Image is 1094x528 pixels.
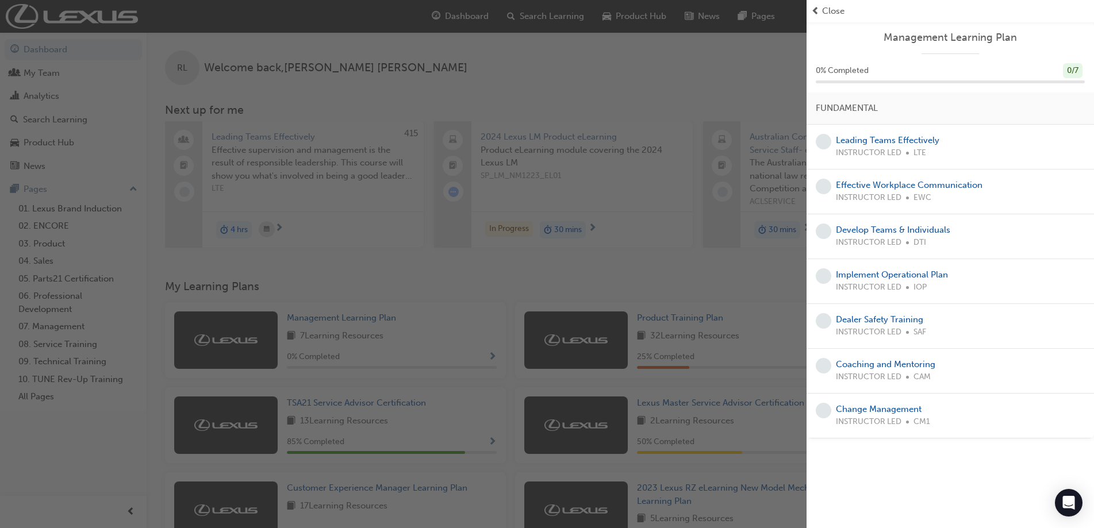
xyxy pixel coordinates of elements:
span: 0 % Completed [816,64,869,78]
span: INSTRUCTOR LED [836,147,901,160]
span: SAF [913,326,926,339]
a: Coaching and Mentoring [836,359,935,369]
span: learningRecordVerb_NONE-icon [816,268,831,284]
a: Dealer Safety Training [836,314,923,325]
span: prev-icon [811,5,820,18]
span: EWC [913,191,931,205]
span: Close [822,5,845,18]
div: 0 / 7 [1063,63,1083,79]
span: LTE [913,147,926,160]
span: CAM [913,371,931,384]
a: Effective Workplace Communication [836,180,982,190]
a: Leading Teams Effectively [836,135,939,145]
span: INSTRUCTOR LED [836,281,901,294]
span: CM1 [913,415,930,429]
button: prev-iconClose [811,5,1089,18]
span: INSTRUCTOR LED [836,191,901,205]
span: INSTRUCTOR LED [836,415,901,429]
span: learningRecordVerb_NONE-icon [816,403,831,418]
a: Implement Operational Plan [836,269,948,280]
span: DTI [913,236,926,249]
a: Develop Teams & Individuals [836,225,950,235]
a: Change Management [836,404,922,414]
a: Management Learning Plan [816,31,1085,44]
div: Open Intercom Messenger [1055,489,1083,517]
span: INSTRUCTOR LED [836,371,901,384]
span: IOP [913,281,927,294]
span: FUNDAMENTAL [816,102,878,115]
span: learningRecordVerb_NONE-icon [816,179,831,194]
span: INSTRUCTOR LED [836,236,901,249]
span: learningRecordVerb_NONE-icon [816,223,831,239]
span: INSTRUCTOR LED [836,326,901,339]
span: learningRecordVerb_NONE-icon [816,313,831,329]
span: learningRecordVerb_NONE-icon [816,358,831,373]
span: learningRecordVerb_NONE-icon [816,134,831,149]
